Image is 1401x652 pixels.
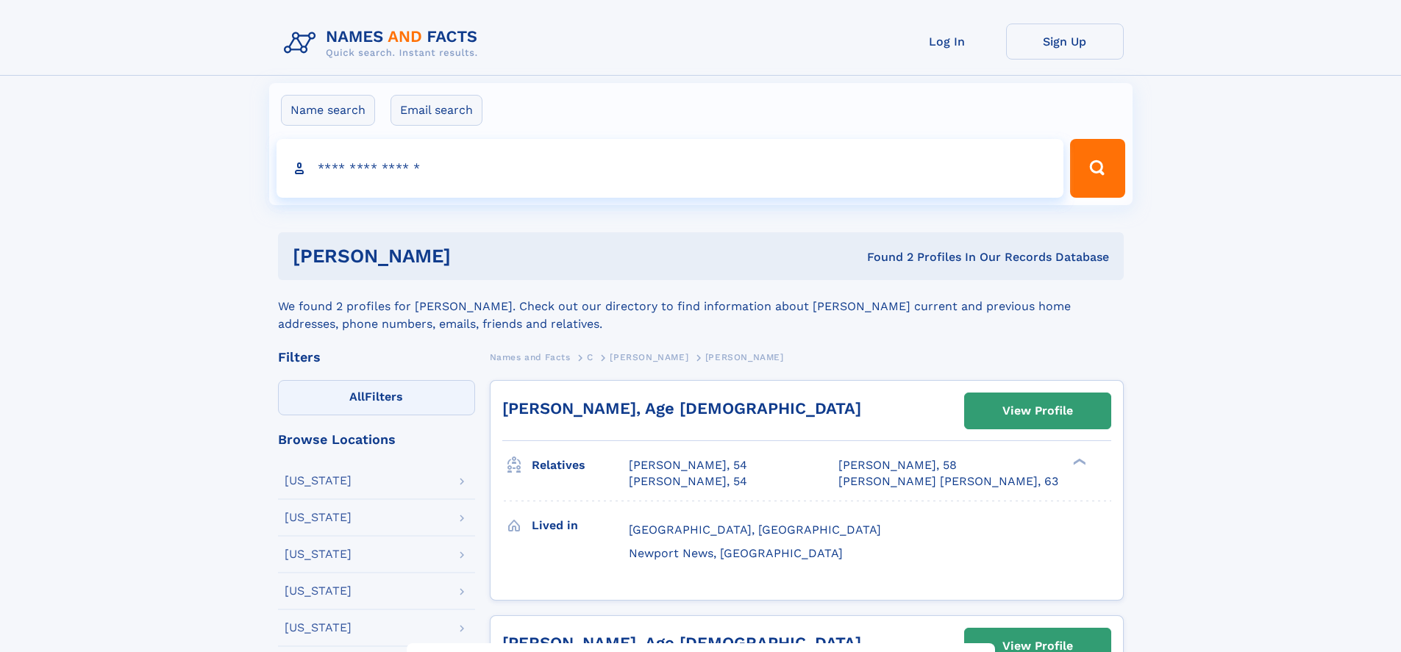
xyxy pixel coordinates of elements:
[838,473,1058,490] a: [PERSON_NAME] [PERSON_NAME], 63
[278,24,490,63] img: Logo Names and Facts
[278,351,475,364] div: Filters
[285,548,352,560] div: [US_STATE]
[629,546,843,560] span: Newport News, [GEOGRAPHIC_DATA]
[705,352,784,362] span: [PERSON_NAME]
[278,433,475,446] div: Browse Locations
[532,513,629,538] h3: Lived in
[587,348,593,366] a: C
[629,523,881,537] span: [GEOGRAPHIC_DATA], [GEOGRAPHIC_DATA]
[1002,394,1073,428] div: View Profile
[391,95,482,126] label: Email search
[610,352,688,362] span: [PERSON_NAME]
[629,473,747,490] a: [PERSON_NAME], 54
[278,380,475,415] label: Filters
[278,280,1124,333] div: We found 2 profiles for [PERSON_NAME]. Check out our directory to find information about [PERSON_...
[659,249,1109,265] div: Found 2 Profiles In Our Records Database
[502,634,861,652] a: [PERSON_NAME], Age [DEMOGRAPHIC_DATA]
[610,348,688,366] a: [PERSON_NAME]
[293,247,659,265] h1: [PERSON_NAME]
[277,139,1064,198] input: search input
[1006,24,1124,60] a: Sign Up
[285,622,352,634] div: [US_STATE]
[281,95,375,126] label: Name search
[285,475,352,487] div: [US_STATE]
[285,585,352,597] div: [US_STATE]
[532,453,629,478] h3: Relatives
[838,457,957,473] a: [PERSON_NAME], 58
[349,390,365,404] span: All
[502,399,861,418] a: [PERSON_NAME], Age [DEMOGRAPHIC_DATA]
[965,393,1111,429] a: View Profile
[1069,457,1087,467] div: ❯
[1070,139,1124,198] button: Search Button
[587,352,593,362] span: C
[888,24,1006,60] a: Log In
[490,348,571,366] a: Names and Facts
[285,512,352,523] div: [US_STATE]
[629,457,747,473] a: [PERSON_NAME], 54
